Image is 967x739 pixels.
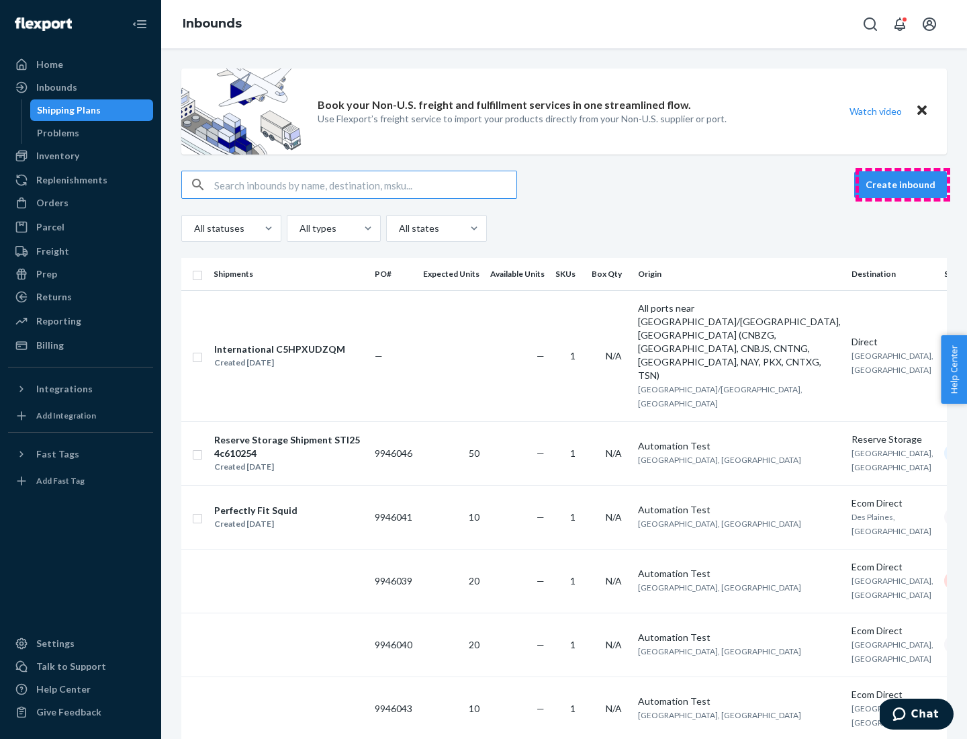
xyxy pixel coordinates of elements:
[913,101,931,121] button: Close
[126,11,153,38] button: Close Navigation
[606,703,622,714] span: N/A
[8,443,153,465] button: Fast Tags
[418,258,485,290] th: Expected Units
[851,335,933,349] div: Direct
[37,126,79,140] div: Problems
[214,171,516,198] input: Search inbounds by name, destination, msku...
[214,460,363,474] div: Created [DATE]
[469,703,479,714] span: 10
[851,576,933,600] span: [GEOGRAPHIC_DATA], [GEOGRAPHIC_DATA]
[851,496,933,510] div: Ecom Direct
[214,504,297,517] div: Perfectly Fit Squid
[586,258,633,290] th: Box Qty
[638,302,841,382] div: All ports near [GEOGRAPHIC_DATA]/[GEOGRAPHIC_DATA], [GEOGRAPHIC_DATA] (CNBZG, [GEOGRAPHIC_DATA], ...
[36,410,96,421] div: Add Integration
[8,216,153,238] a: Parcel
[30,122,154,144] a: Problems
[570,703,575,714] span: 1
[8,145,153,167] a: Inventory
[8,263,153,285] a: Prep
[36,705,101,719] div: Give Feedback
[36,314,81,328] div: Reporting
[36,58,63,71] div: Home
[36,339,64,352] div: Billing
[537,350,545,361] span: —
[851,512,931,536] span: Des Plaines, [GEOGRAPHIC_DATA]
[36,683,91,696] div: Help Center
[638,384,802,408] span: [GEOGRAPHIC_DATA]/[GEOGRAPHIC_DATA], [GEOGRAPHIC_DATA]
[638,631,841,644] div: Automation Test
[36,290,72,304] div: Returns
[15,17,72,31] img: Flexport logo
[485,258,550,290] th: Available Units
[633,258,846,290] th: Origin
[36,149,79,163] div: Inventory
[941,335,967,404] span: Help Center
[857,11,884,38] button: Open Search Box
[886,11,913,38] button: Open notifications
[214,517,297,531] div: Created [DATE]
[606,350,622,361] span: N/A
[172,5,252,44] ol: breadcrumbs
[30,99,154,121] a: Shipping Plans
[36,267,57,281] div: Prep
[846,258,939,290] th: Destination
[638,439,841,453] div: Automation Test
[369,549,418,613] td: 9946039
[318,97,691,113] p: Book your Non-U.S. freight and fulfillment services in one streamlined flow.
[214,356,345,369] div: Created [DATE]
[369,421,418,485] td: 9946046
[550,258,586,290] th: SKUs
[841,101,911,121] button: Watch video
[36,660,106,673] div: Talk to Support
[36,475,85,486] div: Add Fast Tag
[36,447,79,461] div: Fast Tags
[298,222,300,235] input: All types
[8,286,153,308] a: Returns
[606,575,622,586] span: N/A
[570,575,575,586] span: 1
[8,310,153,332] a: Reporting
[851,433,933,446] div: Reserve Storage
[537,447,545,459] span: —
[851,624,933,638] div: Ecom Direct
[37,103,101,117] div: Shipping Plans
[8,656,153,677] button: Talk to Support
[638,646,801,656] span: [GEOGRAPHIC_DATA], [GEOGRAPHIC_DATA]
[214,433,363,460] div: Reserve Storage Shipment STI254c610254
[369,258,418,290] th: PO#
[8,77,153,98] a: Inbounds
[183,16,242,31] a: Inbounds
[8,701,153,723] button: Give Feedback
[606,447,622,459] span: N/A
[8,405,153,427] a: Add Integration
[537,639,545,650] span: —
[36,220,64,234] div: Parcel
[570,639,575,650] span: 1
[36,196,68,210] div: Orders
[8,169,153,191] a: Replenishments
[537,511,545,523] span: —
[469,639,479,650] span: 20
[36,245,69,258] div: Freight
[8,241,153,262] a: Freight
[375,350,383,361] span: —
[537,575,545,586] span: —
[8,470,153,492] a: Add Fast Tag
[638,695,841,708] div: Automation Test
[638,710,801,720] span: [GEOGRAPHIC_DATA], [GEOGRAPHIC_DATA]
[398,222,399,235] input: All states
[8,633,153,654] a: Settings
[638,455,801,465] span: [GEOGRAPHIC_DATA], [GEOGRAPHIC_DATA]
[851,560,933,574] div: Ecom Direct
[469,511,479,523] span: 10
[318,112,727,126] p: Use Flexport’s freight service to import your products directly from your Non-U.S. supplier or port.
[570,447,575,459] span: 1
[469,575,479,586] span: 20
[193,222,194,235] input: All statuses
[916,11,943,38] button: Open account menu
[36,382,93,396] div: Integrations
[851,351,933,375] span: [GEOGRAPHIC_DATA], [GEOGRAPHIC_DATA]
[851,448,933,472] span: [GEOGRAPHIC_DATA], [GEOGRAPHIC_DATA]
